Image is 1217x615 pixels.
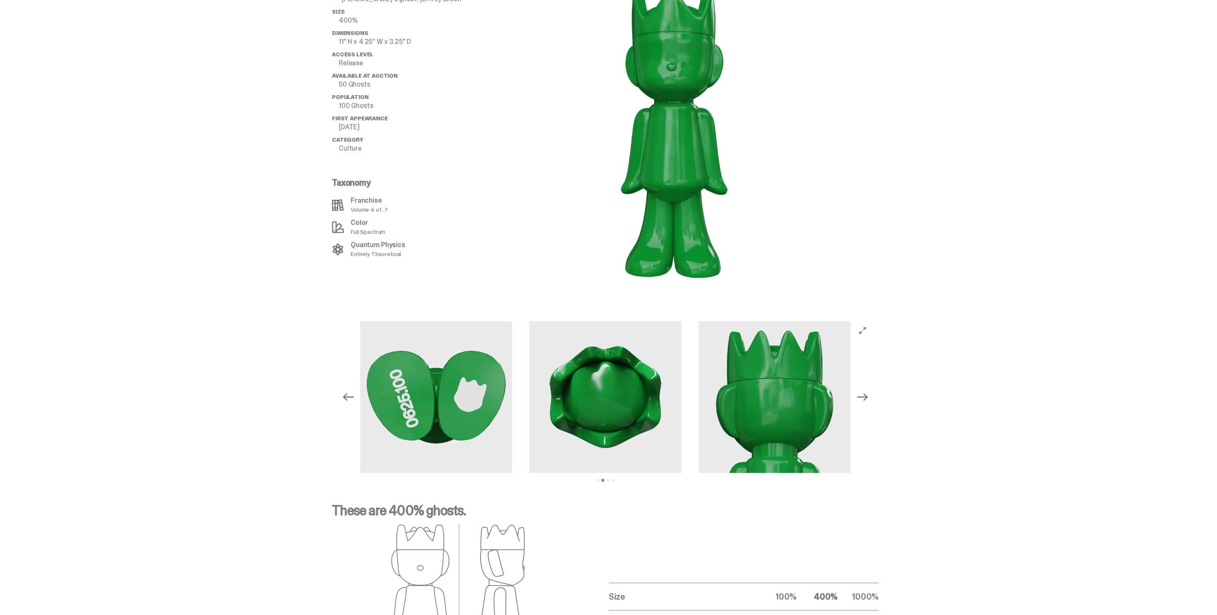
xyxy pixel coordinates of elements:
[339,388,358,406] button: Previous
[351,242,405,248] p: Quantum Physics
[360,321,512,473] img: Schrodinger_Green_Media_Gallery_4.png
[332,136,363,143] span: Category
[529,321,681,473] img: Schrodinger_Green_Media_Gallery_5.png
[351,207,388,213] p: Volume 4 of...?
[339,145,469,152] p: Culture
[756,583,797,610] th: 100%
[332,8,344,15] span: Size
[853,388,872,406] button: Next
[612,479,614,481] button: View slide 4
[332,29,368,37] span: Dimensions
[332,504,879,524] p: These are 400% ghosts.
[332,115,387,122] span: First Appearance
[351,229,385,235] p: Full Spectrum
[339,60,469,67] p: Release
[609,583,756,610] th: Size
[339,38,469,45] p: 11" H x 4.25" W x 3.25" D
[339,124,469,131] p: [DATE]
[596,479,599,481] button: View slide 1
[332,178,463,187] p: Taxonomy
[601,479,604,481] button: View slide 2
[339,17,469,24] p: 400%
[339,81,469,88] p: 50 Ghosts
[351,251,405,257] p: Entirely Theoretical
[332,72,398,79] span: Available at Auction
[332,51,373,58] span: Access Level
[857,325,868,335] button: View full-screen
[838,583,879,610] th: 1000%
[698,321,850,473] img: Schrodinger_Green_Media_Gallery_6.png
[797,583,838,610] th: 400%
[351,197,388,204] p: Franchise
[332,93,368,101] span: Population
[339,102,469,109] p: 100 Ghosts
[351,219,385,226] p: Color
[607,479,609,481] button: View slide 3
